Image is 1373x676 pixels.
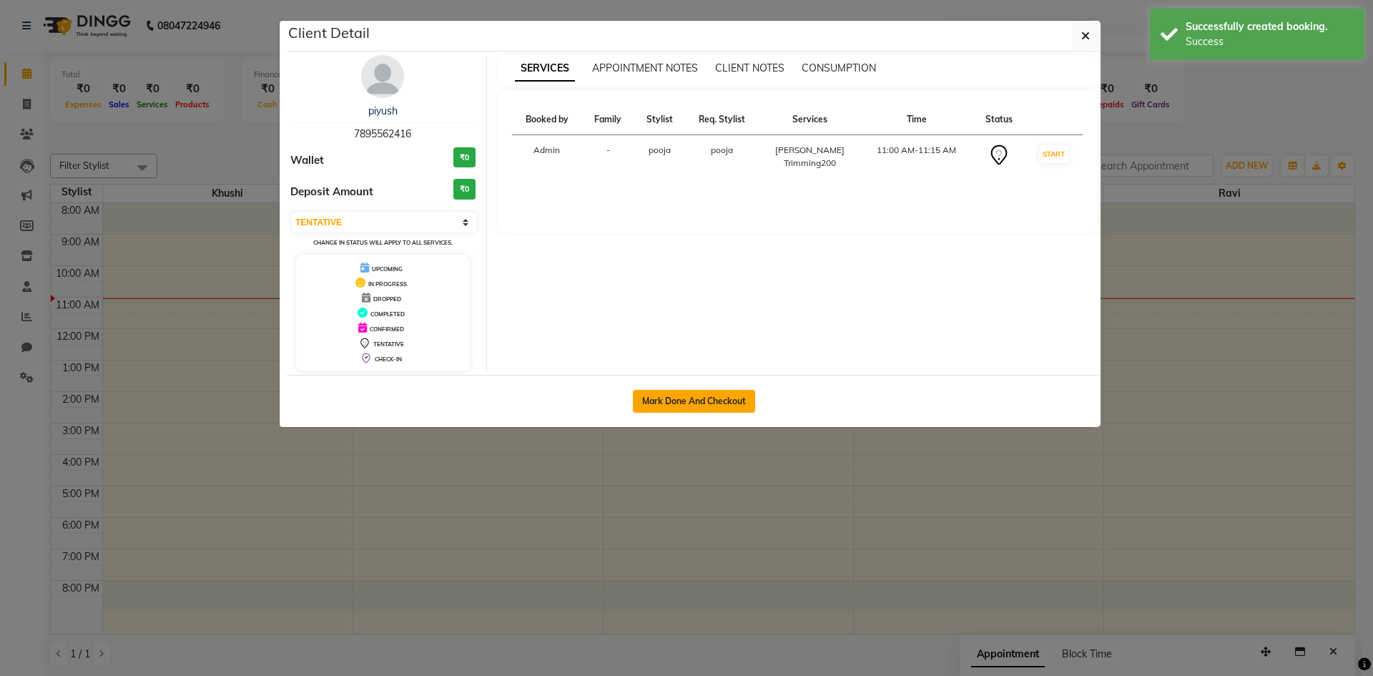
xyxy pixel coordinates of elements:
td: Admin [512,135,582,179]
a: piyush [368,104,398,117]
th: Req. Stylist [685,104,759,135]
h3: ₹0 [453,179,476,200]
span: DROPPED [373,295,401,303]
span: 7895562416 [354,127,411,140]
span: COMPLETED [370,310,405,318]
span: TENTATIVE [373,341,404,348]
button: START [1039,145,1068,163]
h5: Client Detail [288,22,370,44]
th: Stylist [634,104,684,135]
img: avatar [361,55,404,98]
span: CONSUMPTION [802,62,876,74]
span: CONFIRMED [370,325,404,333]
span: Wallet [290,152,324,169]
div: Success [1186,34,1354,49]
th: Family [582,104,634,135]
span: APPOINTMENT NOTES [592,62,698,74]
h3: ₹0 [453,147,476,168]
th: Booked by [512,104,582,135]
button: Mark Done And Checkout [633,390,755,413]
span: IN PROGRESS [368,280,407,288]
span: pooja [711,144,733,155]
span: UPCOMING [372,265,403,273]
span: CHECK-IN [375,356,402,363]
td: - [582,135,634,179]
div: [PERSON_NAME] Trimming200 [768,144,851,170]
th: Services [759,104,860,135]
th: Time [860,104,973,135]
span: CLIENT NOTES [715,62,784,74]
span: pooja [649,144,671,155]
span: Deposit Amount [290,184,373,200]
td: 11:00 AM-11:15 AM [860,135,973,179]
span: SERVICES [515,56,575,82]
small: Change in status will apply to all services. [313,239,453,246]
div: Successfully created booking. [1186,19,1354,34]
th: Status [973,104,1025,135]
